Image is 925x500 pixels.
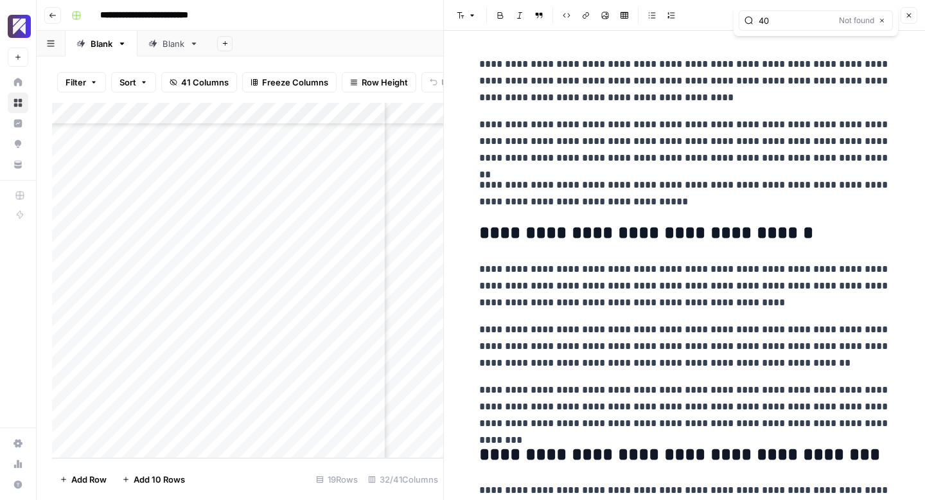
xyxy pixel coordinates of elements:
span: Row Height [362,76,408,89]
a: Home [8,72,28,93]
button: Undo [421,72,471,93]
a: Your Data [8,154,28,175]
a: Blank [137,31,209,57]
button: Freeze Columns [242,72,337,93]
span: 41 Columns [181,76,229,89]
button: Workspace: Overjet - Test [8,10,28,42]
a: Usage [8,454,28,474]
a: Insights [8,113,28,134]
img: Overjet - Test Logo [8,15,31,38]
div: 19 Rows [311,469,363,490]
div: 32/41 Columns [363,469,443,490]
a: Browse [8,93,28,113]
button: Add 10 Rows [114,469,193,490]
span: Freeze Columns [262,76,328,89]
div: Blank [163,37,184,50]
span: Sort [119,76,136,89]
a: Blank [66,31,137,57]
span: Not found [839,15,874,26]
button: Help + Support [8,474,28,495]
button: Add Row [52,469,114,490]
input: Search [759,14,834,27]
button: 41 Columns [161,72,237,93]
button: Filter [57,72,106,93]
a: Settings [8,433,28,454]
span: Add Row [71,473,107,486]
button: Sort [111,72,156,93]
a: Opportunities [8,134,28,154]
div: Blank [91,37,112,50]
span: Add 10 Rows [134,473,185,486]
button: Row Height [342,72,416,93]
span: Filter [66,76,86,89]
